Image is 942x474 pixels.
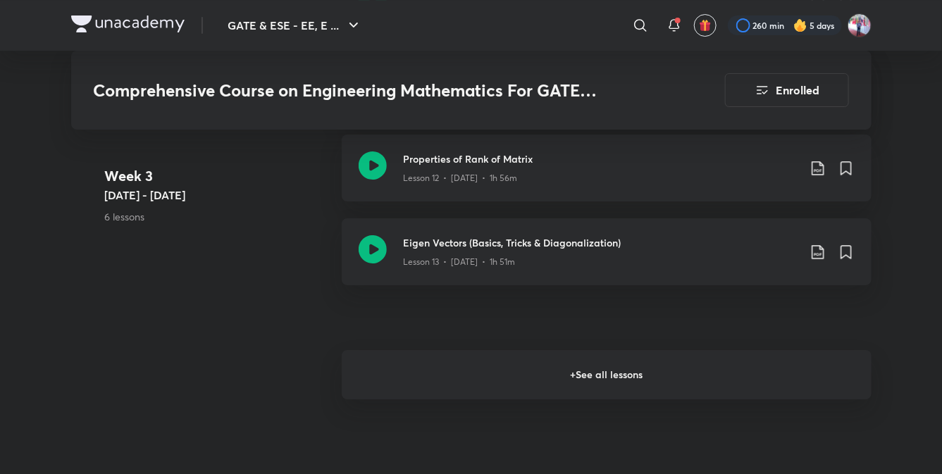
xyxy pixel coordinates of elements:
[342,135,872,218] a: Properties of Rank of MatrixLesson 12 • [DATE] • 1h 56m
[694,14,717,37] button: avatar
[71,15,185,36] a: Company Logo
[404,172,518,185] p: Lesson 12 • [DATE] • 1h 56m
[404,235,798,250] h3: Eigen Vectors (Basics, Tricks & Diagonalization)
[105,187,330,204] h5: [DATE] - [DATE]
[342,218,872,302] a: Eigen Vectors (Basics, Tricks & Diagonalization)Lesson 13 • [DATE] • 1h 51m
[404,151,798,166] h3: Properties of Rank of Matrix
[848,13,872,37] img: Pradeep Kumar
[699,19,712,32] img: avatar
[342,350,872,399] h6: + See all lessons
[94,80,645,101] h3: Comprehensive Course on Engineering Mathematics For GATE 2025/26
[725,73,849,107] button: Enrolled
[105,209,330,224] p: 6 lessons
[220,11,371,39] button: GATE & ESE - EE, E ...
[404,256,516,268] p: Lesson 13 • [DATE] • 1h 51m
[105,166,330,187] h4: Week 3
[793,18,807,32] img: streak
[71,15,185,32] img: Company Logo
